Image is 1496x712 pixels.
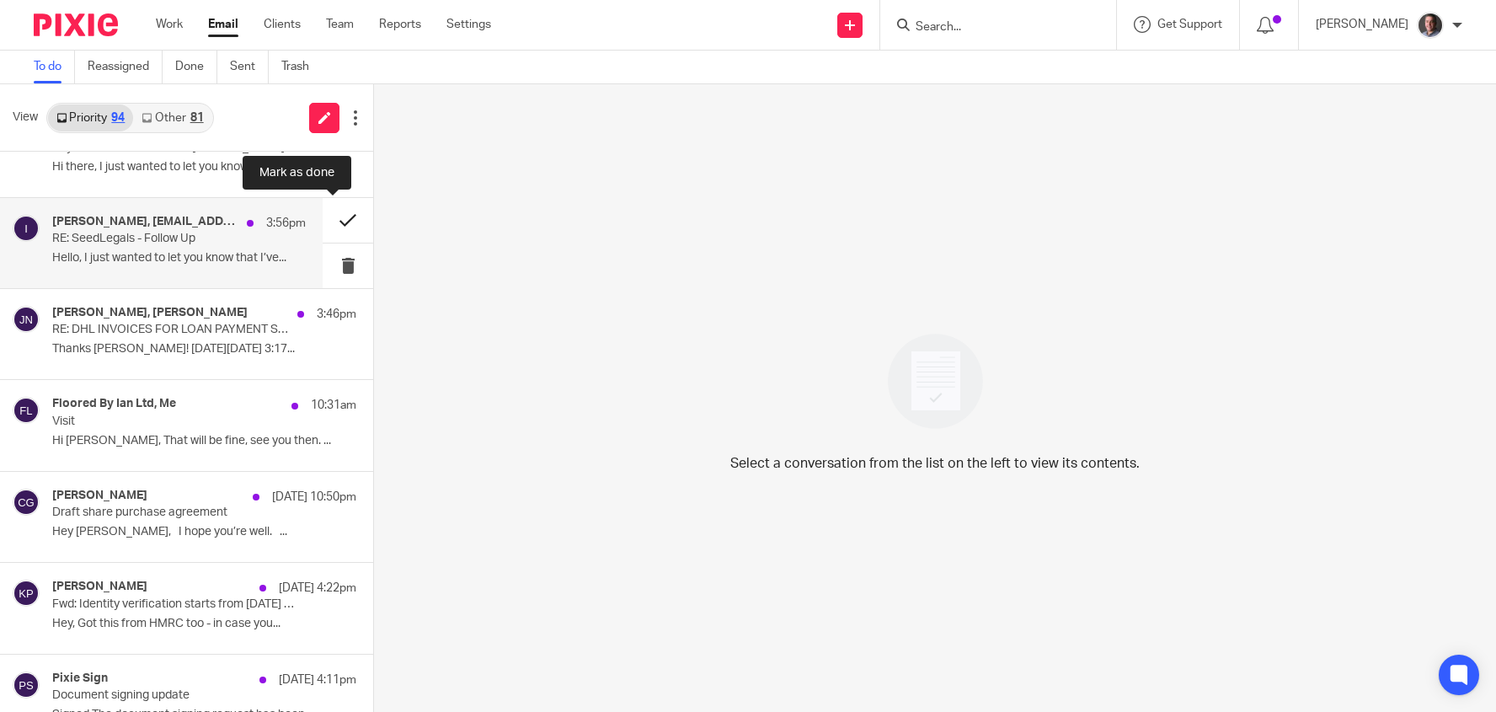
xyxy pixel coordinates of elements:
[208,16,238,33] a: Email
[279,580,356,597] p: [DATE] 4:22pm
[88,51,163,83] a: Reassigned
[311,397,356,414] p: 10:31am
[13,306,40,333] img: svg%3E
[13,215,40,242] img: svg%3E
[52,580,147,594] h4: [PERSON_NAME]
[281,51,322,83] a: Trash
[1157,19,1222,30] span: Get Support
[52,597,296,612] p: Fwd: Identity verification starts from [DATE] – are you ready?
[133,104,211,131] a: Other81
[1417,12,1444,39] img: CP%20Headshot.jpeg
[52,506,296,520] p: Draft share purchase agreement
[52,215,238,229] h4: [PERSON_NAME], [EMAIL_ADDRESS][DOMAIN_NAME], [PERSON_NAME], [EMAIL_ADDRESS][DOMAIN_NAME]
[13,109,38,126] span: View
[52,251,306,265] p: Hello, I just wanted to let you know that I’ve...
[34,51,75,83] a: To do
[1316,16,1408,33] p: [PERSON_NAME]
[52,342,356,356] p: Thanks [PERSON_NAME]! [DATE][DATE] 3:17...
[446,16,491,33] a: Settings
[52,323,296,337] p: RE: DHL INVOICES FOR LOAN PAYMENT SYSTEM - [DATE] - URGENT
[13,580,40,607] img: svg%3E
[52,525,356,539] p: Hey [PERSON_NAME], I hope you’re well. ...
[190,112,204,124] div: 81
[52,306,248,320] h4: [PERSON_NAME], [PERSON_NAME]
[52,415,296,429] p: Visit
[877,323,994,440] img: image
[48,104,133,131] a: Priority94
[272,489,356,506] p: [DATE] 10:50pm
[13,672,40,699] img: svg%3E
[379,16,421,33] a: Reports
[230,51,269,83] a: Sent
[914,20,1066,35] input: Search
[52,232,255,246] p: RE: SeedLegals - Follow Up
[52,434,356,448] p: Hi [PERSON_NAME], That will be fine, see you then. ...
[52,160,356,174] p: Hi there, I just wanted to let you know that...
[34,13,118,36] img: Pixie
[111,112,125,124] div: 94
[264,16,301,33] a: Clients
[13,489,40,516] img: svg%3E
[52,489,147,503] h4: [PERSON_NAME]
[175,51,217,83] a: Done
[326,16,354,33] a: Team
[52,397,176,411] h4: Floored By Ian Ltd, Me
[317,306,356,323] p: 3:46pm
[279,672,356,688] p: [DATE] 4:11pm
[156,16,183,33] a: Work
[730,453,1140,474] p: Select a conversation from the list on the left to view its contents.
[52,672,108,686] h4: Pixie Sign
[52,617,356,631] p: Hey, Got this from HMRC too - in case you...
[13,397,40,424] img: svg%3E
[266,215,306,232] p: 3:56pm
[52,688,296,703] p: Document signing update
